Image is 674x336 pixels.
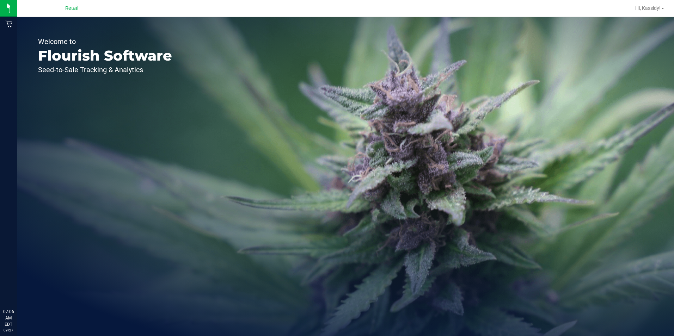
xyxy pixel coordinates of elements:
inline-svg: Retail [5,20,12,27]
p: Flourish Software [38,49,172,63]
span: Hi, Kassidy! [635,5,661,11]
span: Retail [65,5,79,11]
p: Welcome to [38,38,172,45]
iframe: Resource center [7,280,28,301]
p: 07:06 AM EDT [3,309,14,328]
p: Seed-to-Sale Tracking & Analytics [38,66,172,73]
p: 09/27 [3,328,14,333]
